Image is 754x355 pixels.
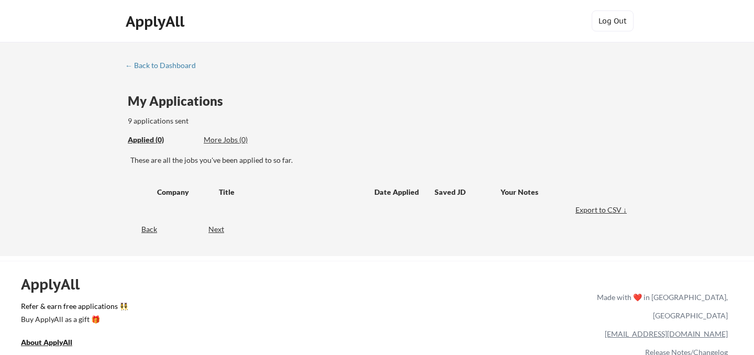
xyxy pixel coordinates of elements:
[435,182,501,201] div: Saved JD
[21,338,72,347] u: About ApplyAll
[21,275,92,293] div: ApplyAll
[204,135,281,146] div: These are job applications we think you'd be a good fit for, but couldn't apply you to automatica...
[128,95,231,107] div: My Applications
[605,329,728,338] a: [EMAIL_ADDRESS][DOMAIN_NAME]
[21,316,126,323] div: Buy ApplyAll as a gift 🎁
[204,135,281,145] div: More Jobs (0)
[21,303,378,314] a: Refer & earn free applications 👯‍♀️
[125,62,204,69] div: ← Back to Dashboard
[128,116,330,126] div: 9 applications sent
[125,224,157,235] div: Back
[128,135,196,145] div: Applied (0)
[126,13,187,30] div: ApplyAll
[374,187,420,197] div: Date Applied
[592,10,634,31] button: Log Out
[125,61,204,72] a: ← Back to Dashboard
[575,205,629,215] div: Export to CSV ↓
[219,187,364,197] div: Title
[130,155,629,165] div: These are all the jobs you've been applied to so far.
[21,337,87,350] a: About ApplyAll
[501,187,620,197] div: Your Notes
[208,224,236,235] div: Next
[157,187,209,197] div: Company
[593,288,728,325] div: Made with ❤️ in [GEOGRAPHIC_DATA], [GEOGRAPHIC_DATA]
[21,314,126,327] a: Buy ApplyAll as a gift 🎁
[128,135,196,146] div: These are all the jobs you've been applied to so far.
